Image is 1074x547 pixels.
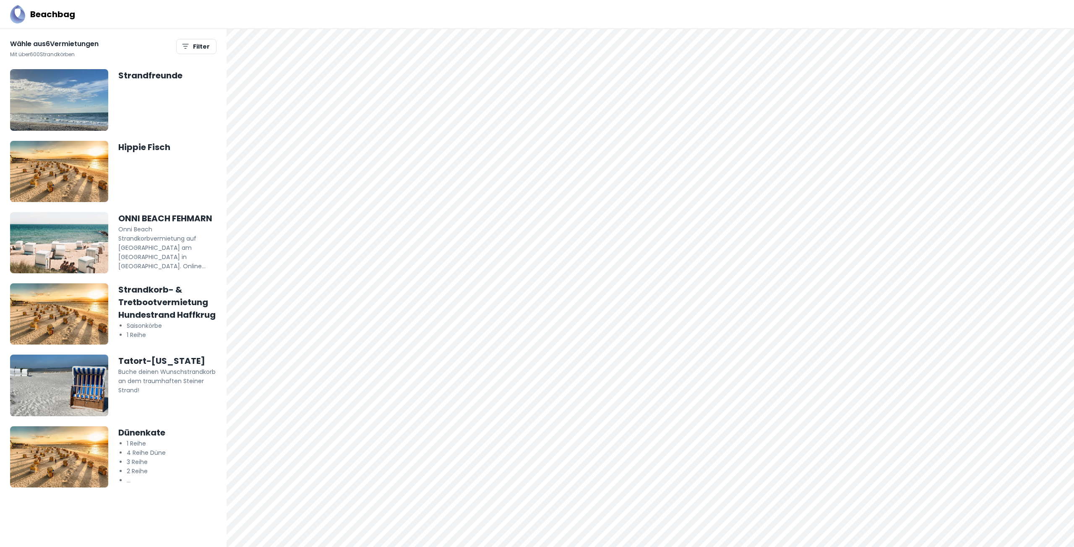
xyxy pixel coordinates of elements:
[127,476,216,485] li: ...
[127,330,216,340] li: 1 Reihe
[10,39,99,49] h6: Wähle aus 6 Vermietungen
[10,283,216,345] a: Strandkorb- & Tretbootvermietung Hundestrand HaffkrugSaisonkörbe1 Reihe
[10,69,108,130] img: 718CF380-8D14-4D8C-81CD-4CA927949CA2_1_105_c.jpeg
[10,283,108,345] img: banner-fallback.jpg
[118,225,216,271] p: Onni Beach Strandkorbvermietung auf [GEOGRAPHIC_DATA] am [GEOGRAPHIC_DATA] in [GEOGRAPHIC_DATA]. ...
[118,426,216,439] h5: Dünenkate
[10,212,108,273] img: Onni-Beach-TSF-BG-2023.jpg
[118,355,216,367] h5: Tatort-[US_STATE]
[127,467,216,476] li: 2 Reihe
[127,321,216,330] li: Saisonkörbe
[10,5,75,23] a: BeachbagBeachbag
[30,8,75,21] h5: Beachbag
[127,457,216,467] li: 3 Reihe
[10,141,108,202] img: banner-fallback.jpg
[10,5,25,23] img: Beachbag
[10,69,216,130] a: Strandfreunde
[10,426,108,487] img: banner-fallback.jpg
[10,355,108,416] img: tatort-hawaii-strandk%C3%83%C2%B6rbe-5.jpg
[10,426,216,487] a: Dünenkate1 Reihe4 Reihe Düne3 Reihe2 Reihe...
[118,141,216,153] h5: Hippie Fisch
[118,212,216,225] h5: ONNI BEACH FEHMARN
[118,283,216,321] h5: Strandkorb- & Tretbootvermietung Hundestrand Haffkrug
[10,355,216,416] a: Tatort-[US_STATE]Buche deinen Wunschstrandkorb an dem traumhaften Steiner Strand!
[118,69,216,82] h5: Strandfreunde
[118,367,216,395] p: Buche deinen Wunschstrandkorb an dem traumhaften Steiner Strand!
[127,439,216,448] li: 1 Reihe
[10,51,75,58] span: Mit über 600 Strandkörben
[176,39,216,54] button: Bald verfügbar
[10,212,216,273] a: ONNI BEACH FEHMARNOnni Beach Strandkorbvermietung auf [GEOGRAPHIC_DATA] am [GEOGRAPHIC_DATA] in [...
[10,141,216,202] a: Hippie Fisch
[127,448,216,457] li: 4 Reihe Düne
